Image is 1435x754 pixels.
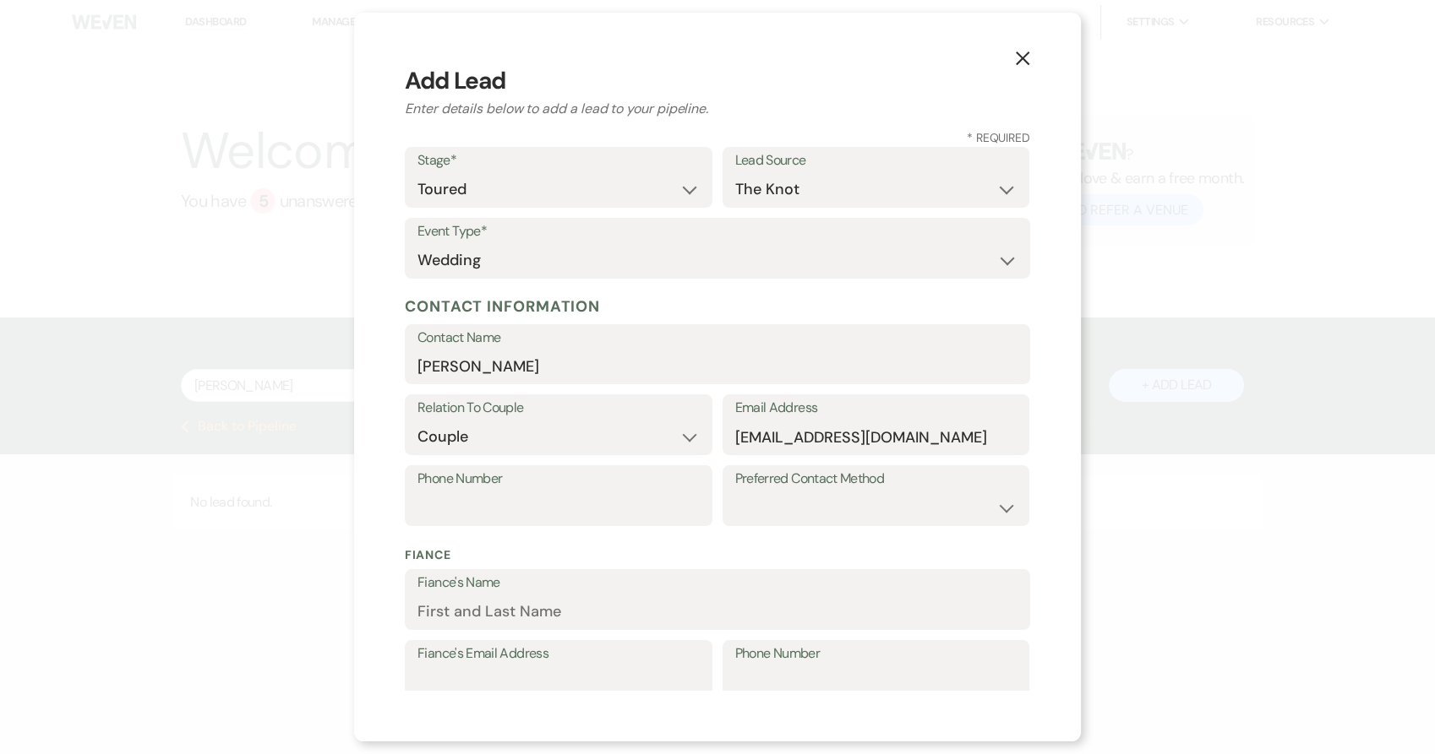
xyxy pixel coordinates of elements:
label: Stage* [417,149,700,173]
label: Phone Number [417,467,700,491]
h3: Add Lead [405,63,1030,99]
label: Fiance's Email Address [417,642,700,666]
label: Email Address [735,396,1018,420]
h3: * Required [405,129,1030,147]
input: First and Last Name [417,595,1018,628]
p: Fiance [405,546,1030,564]
label: Phone Number [735,642,1018,666]
label: Fiance's Name [417,571,1018,595]
label: Lead Source [735,149,1018,173]
label: Relation To Couple [417,396,700,420]
h5: Contact Information [405,294,1030,319]
label: Event Type* [417,220,1018,244]
label: Contact Name [417,326,1018,350]
input: First and Last Name [417,350,1018,382]
h2: Enter details below to add a lead to your pipeline. [405,99,1030,119]
label: Preferred Contact Method [735,467,1018,491]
